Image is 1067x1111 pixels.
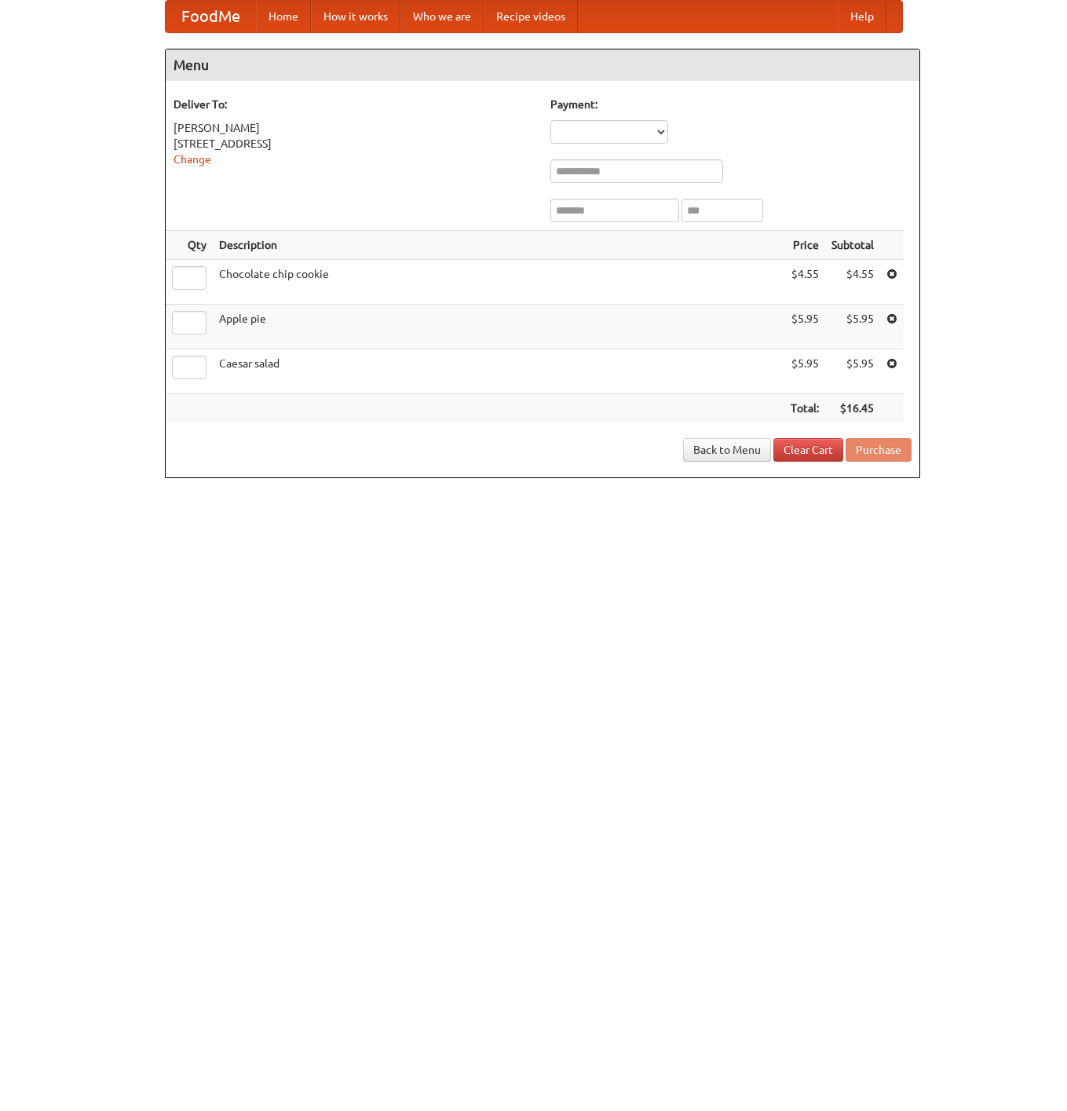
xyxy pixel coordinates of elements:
[400,1,484,32] a: Who we are
[825,305,880,349] td: $5.95
[838,1,886,32] a: Help
[784,349,825,394] td: $5.95
[846,438,912,462] button: Purchase
[174,120,535,136] div: [PERSON_NAME]
[174,136,535,152] div: [STREET_ADDRESS]
[773,438,843,462] a: Clear Cart
[166,231,213,260] th: Qty
[784,231,825,260] th: Price
[784,260,825,305] td: $4.55
[174,97,535,112] h5: Deliver To:
[484,1,578,32] a: Recipe videos
[825,349,880,394] td: $5.95
[825,260,880,305] td: $4.55
[311,1,400,32] a: How it works
[213,305,784,349] td: Apple pie
[166,49,919,81] h4: Menu
[784,394,825,423] th: Total:
[166,1,256,32] a: FoodMe
[256,1,311,32] a: Home
[784,305,825,349] td: $5.95
[213,260,784,305] td: Chocolate chip cookie
[825,231,880,260] th: Subtotal
[213,231,784,260] th: Description
[174,153,211,166] a: Change
[550,97,912,112] h5: Payment:
[683,438,771,462] a: Back to Menu
[213,349,784,394] td: Caesar salad
[825,394,880,423] th: $16.45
